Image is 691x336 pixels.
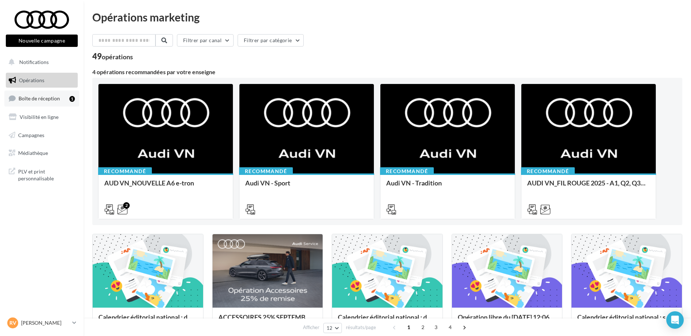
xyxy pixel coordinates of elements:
button: Notifications [4,55,76,70]
button: 12 [323,323,342,333]
div: Calendrier éditorial national : du 02.09 au 09.09 [338,313,437,328]
a: Visibilité en ligne [4,109,79,125]
a: RV [PERSON_NAME] [6,316,78,330]
div: Calendrier éditorial national : semaine du 25.08 au 31.08 [577,313,676,328]
span: 4 [444,321,456,333]
span: Notifications [19,59,49,65]
button: Filtrer par canal [177,34,234,47]
div: ACCESSOIRES 25% SEPTEMBRE - AUDI SERVICE [218,313,317,328]
div: 2 [123,202,130,209]
div: AUDI VN_FIL ROUGE 2025 - A1, Q2, Q3, Q5 et Q4 e-tron [527,179,650,194]
a: PLV et print personnalisable [4,164,79,185]
span: résultats/page [346,324,376,331]
div: AUD VN_NOUVELLE A6 e-tron [104,179,227,194]
div: 4 opérations recommandées par votre enseigne [92,69,682,75]
div: Opération libre du [DATE] 12:06 [458,313,557,328]
span: Boîte de réception [19,95,60,101]
div: Recommandé [521,167,575,175]
span: Afficher [303,324,319,331]
span: 1 [403,321,415,333]
div: Open Intercom Messenger [666,311,684,329]
span: 2 [417,321,429,333]
div: Recommandé [98,167,152,175]
a: Médiathèque [4,145,79,161]
span: Opérations [19,77,44,83]
div: opérations [102,53,133,60]
div: 1 [69,96,75,102]
span: 12 [327,325,333,331]
div: Calendrier éditorial national : du 02.09 au 09.09 [98,313,197,328]
p: [PERSON_NAME] [21,319,69,327]
button: Filtrer par catégorie [238,34,304,47]
span: 3 [430,321,442,333]
span: PLV et print personnalisable [18,167,75,182]
div: Recommandé [239,167,293,175]
div: Opérations marketing [92,12,682,23]
div: Recommandé [380,167,434,175]
button: Nouvelle campagne [6,35,78,47]
div: Audi VN - Sport [245,179,368,194]
span: Médiathèque [18,150,48,156]
a: Boîte de réception1 [4,91,79,106]
div: Audi VN - Tradition [386,179,509,194]
span: Campagnes [18,132,44,138]
div: 49 [92,52,133,60]
span: RV [9,319,16,327]
span: Visibilité en ligne [20,114,58,120]
a: Opérations [4,73,79,88]
a: Campagnes [4,128,79,143]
